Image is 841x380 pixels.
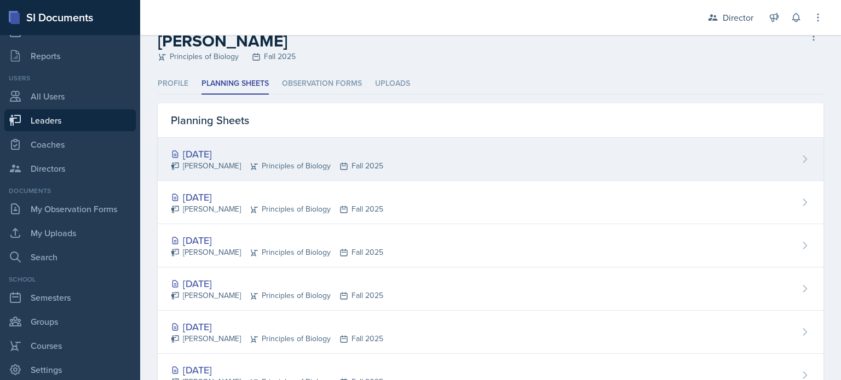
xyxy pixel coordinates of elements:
[171,290,383,301] div: [PERSON_NAME] Principles of Biology Fall 2025
[171,247,383,258] div: [PERSON_NAME] Principles of Biology Fall 2025
[158,138,823,181] a: [DATE] [PERSON_NAME]Principles of BiologyFall 2025
[171,363,383,377] div: [DATE]
[158,73,188,95] li: Profile
[171,319,383,334] div: [DATE]
[4,335,136,356] a: Courses
[158,267,823,311] a: [DATE] [PERSON_NAME]Principles of BiologyFall 2025
[171,233,383,248] div: [DATE]
[4,186,136,196] div: Documents
[171,147,383,161] div: [DATE]
[723,11,753,24] div: Director
[4,222,136,244] a: My Uploads
[4,45,136,67] a: Reports
[158,224,823,267] a: [DATE] [PERSON_NAME]Principles of BiologyFall 2025
[282,73,362,95] li: Observation Forms
[375,73,410,95] li: Uploads
[4,274,136,284] div: School
[171,203,383,215] div: [PERSON_NAME] Principles of Biology Fall 2025
[4,73,136,83] div: Users
[171,160,383,172] div: [PERSON_NAME] Principles of Biology Fall 2025
[4,157,136,179] a: Directors
[4,246,136,268] a: Search
[4,109,136,131] a: Leaders
[4,133,136,155] a: Coaches
[4,85,136,107] a: All Users
[4,198,136,220] a: My Observation Forms
[201,73,269,95] li: Planning Sheets
[4,287,136,308] a: Semesters
[4,311,136,332] a: Groups
[171,333,383,344] div: [PERSON_NAME] Principles of Biology Fall 2025
[158,51,296,62] div: Principles of Biology Fall 2025
[171,276,383,291] div: [DATE]
[171,190,383,204] div: [DATE]
[158,311,823,354] a: [DATE] [PERSON_NAME]Principles of BiologyFall 2025
[158,31,296,51] h2: [PERSON_NAME]
[158,103,823,138] div: Planning Sheets
[158,181,823,224] a: [DATE] [PERSON_NAME]Principles of BiologyFall 2025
